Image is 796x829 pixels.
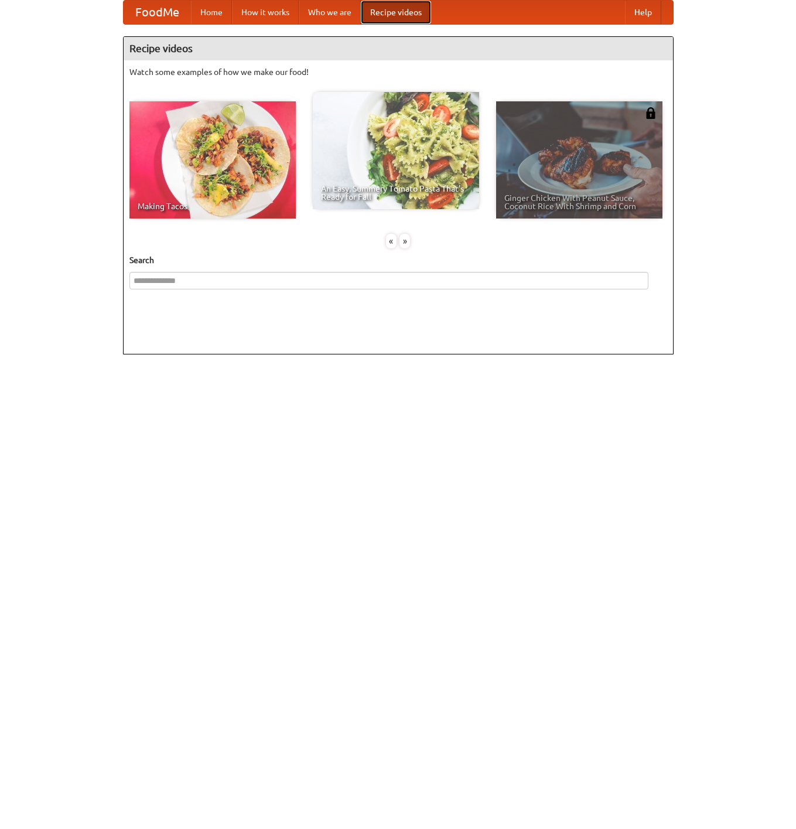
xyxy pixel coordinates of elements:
img: 483408.png [645,107,657,119]
a: An Easy, Summery Tomato Pasta That's Ready for Fall [313,92,479,209]
h5: Search [129,254,667,266]
a: Help [625,1,661,24]
a: How it works [232,1,299,24]
span: Making Tacos [138,202,288,210]
div: « [386,234,397,248]
a: FoodMe [124,1,191,24]
h4: Recipe videos [124,37,673,60]
span: An Easy, Summery Tomato Pasta That's Ready for Fall [321,185,471,201]
a: Home [191,1,232,24]
a: Making Tacos [129,101,296,219]
a: Recipe videos [361,1,431,24]
a: Who we are [299,1,361,24]
p: Watch some examples of how we make our food! [129,66,667,78]
div: » [399,234,410,248]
